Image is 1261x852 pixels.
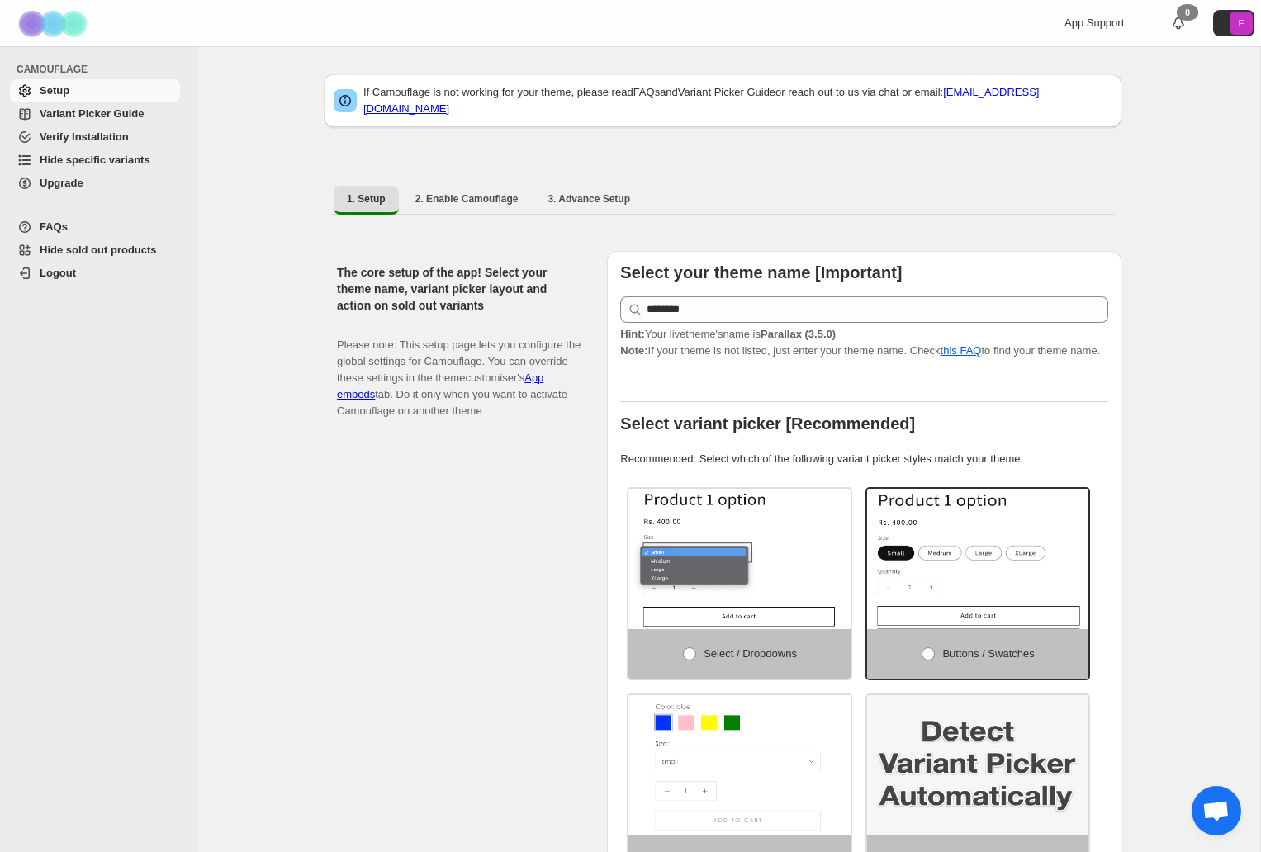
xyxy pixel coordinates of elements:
[337,264,581,314] h2: The core setup of the app! Select your theme name, variant picker layout and action on sold out v...
[10,262,180,285] a: Logout
[40,244,157,256] span: Hide sold out products
[628,489,851,629] img: Select / Dropdowns
[40,130,129,143] span: Verify Installation
[633,86,661,98] a: FAQs
[40,267,76,279] span: Logout
[942,647,1034,660] span: Buttons / Swatches
[620,328,836,340] span: Your live theme's name is
[941,344,982,357] a: this FAQ
[620,344,647,357] strong: Note:
[10,102,180,125] a: Variant Picker Guide
[337,320,581,419] p: Please note: This setup page lets you configure the global settings for Camouflage. You can overr...
[13,1,96,46] img: Camouflage
[10,239,180,262] a: Hide sold out products
[10,172,180,195] a: Upgrade
[10,125,180,149] a: Verify Installation
[40,154,150,166] span: Hide specific variants
[628,695,851,835] img: Swatch and Dropdowns both
[10,149,180,172] a: Hide specific variants
[40,220,68,233] span: FAQs
[415,192,519,206] span: 2. Enable Camouflage
[548,192,630,206] span: 3. Advance Setup
[1192,786,1241,835] div: Open chat
[678,86,775,98] a: Variant Picker Guide
[761,328,836,340] strong: Parallax (3.5.0)
[10,215,180,239] a: FAQs
[867,695,1089,835] img: Detect Automatically
[1177,4,1198,21] div: 0
[1239,18,1244,28] text: F
[40,84,69,97] span: Setup
[620,451,1108,467] p: Recommended: Select which of the following variant picker styles match your theme.
[1064,17,1124,29] span: App Support
[363,84,1112,117] p: If Camouflage is not working for your theme, please read and or reach out to us via chat or email:
[620,326,1108,359] p: If your theme is not listed, just enter your theme name. Check to find your theme name.
[867,489,1089,629] img: Buttons / Swatches
[347,192,386,206] span: 1. Setup
[704,647,797,660] span: Select / Dropdowns
[10,79,180,102] a: Setup
[40,107,144,120] span: Variant Picker Guide
[620,414,915,433] b: Select variant picker [Recommended]
[1213,10,1254,36] button: Avatar with initials F
[1170,15,1187,31] a: 0
[620,328,645,340] strong: Hint:
[17,63,187,76] span: CAMOUFLAGE
[1230,12,1253,35] span: Avatar with initials F
[40,177,83,189] span: Upgrade
[620,263,902,282] b: Select your theme name [Important]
